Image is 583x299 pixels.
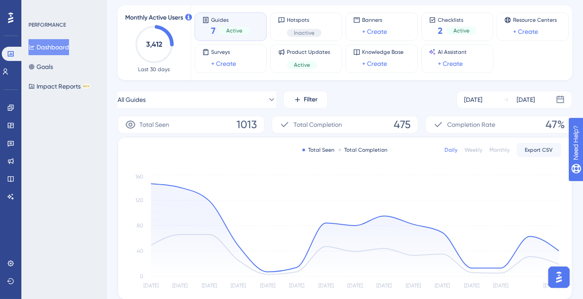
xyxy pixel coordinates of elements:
[211,48,236,56] span: Surveys
[338,146,388,154] div: Total Completion
[513,26,538,37] a: + Create
[543,283,559,289] tspan: [DATE]
[125,12,183,23] span: Monthly Active Users
[139,66,170,73] span: Last 30 days
[294,119,342,130] span: Total Completion
[283,91,328,109] button: Filter
[211,16,249,23] span: Guides
[362,58,387,69] a: + Create
[304,94,318,105] span: Filter
[236,117,257,132] span: 1013
[489,146,510,154] div: Monthly
[118,94,146,105] span: All Guides
[140,273,143,279] tspan: 0
[394,117,411,132] span: 475
[513,16,557,24] span: Resource Centers
[435,283,450,289] tspan: [DATE]
[376,283,391,289] tspan: [DATE]
[546,264,572,291] iframe: UserGuiding AI Assistant Launcher
[29,39,69,55] button: Dashboard
[287,48,330,56] span: Product Updates
[29,78,90,94] button: Impact ReportsBETA
[82,84,90,89] div: BETA
[406,283,421,289] tspan: [DATE]
[294,61,310,69] span: Active
[464,94,482,105] div: [DATE]
[139,119,169,130] span: Total Seen
[226,27,242,34] span: Active
[517,94,535,105] div: [DATE]
[302,146,335,154] div: Total Seen
[447,119,495,130] span: Completion Rate
[438,58,463,69] a: + Create
[362,26,387,37] a: + Create
[493,283,508,289] tspan: [DATE]
[438,16,477,23] span: Checklists
[135,197,143,203] tspan: 120
[29,21,66,28] div: PERFORMANCE
[318,283,334,289] tspan: [DATE]
[546,117,565,132] span: 47%
[438,48,467,56] span: AI Assistant
[211,58,236,69] a: + Create
[231,283,246,289] tspan: [DATE]
[438,24,443,37] span: 2
[211,24,216,37] span: 7
[143,283,159,289] tspan: [DATE]
[118,91,276,109] button: All Guides
[21,2,56,13] span: Need Help?
[137,222,143,229] tspan: 80
[362,16,387,24] span: Banners
[453,27,469,34] span: Active
[444,146,457,154] div: Daily
[202,283,217,289] tspan: [DATE]
[135,174,143,180] tspan: 160
[294,29,314,36] span: Inactive
[525,146,553,154] span: Export CSV
[260,283,275,289] tspan: [DATE]
[465,146,482,154] div: Weekly
[362,48,404,56] span: Knowledge Base
[29,59,53,75] button: Goals
[289,283,304,289] tspan: [DATE]
[287,16,322,24] span: Hotspots
[517,143,561,157] button: Export CSV
[464,283,479,289] tspan: [DATE]
[146,40,162,48] text: 3,412
[137,248,143,254] tspan: 40
[347,283,363,289] tspan: [DATE]
[172,283,188,289] tspan: [DATE]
